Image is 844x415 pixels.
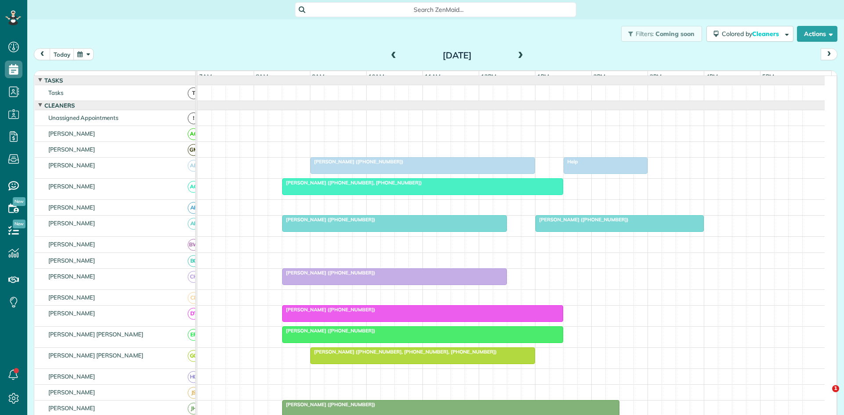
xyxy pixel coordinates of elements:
[188,112,200,124] span: !
[43,102,76,109] span: Cleaners
[282,270,376,276] span: [PERSON_NAME] ([PHONE_NUMBER])
[310,349,497,355] span: [PERSON_NAME] ([PHONE_NUMBER], [PHONE_NUMBER], [PHONE_NUMBER])
[13,197,25,206] span: New
[188,87,200,99] span: T
[760,73,776,80] span: 5pm
[188,160,200,172] span: AB
[47,89,65,96] span: Tasks
[47,352,145,359] span: [PERSON_NAME] [PERSON_NAME]
[706,26,793,42] button: Colored byCleaners
[50,48,74,60] button: today
[188,329,200,341] span: EP
[814,385,835,406] iframe: Intercom live chat
[188,144,200,156] span: GM
[47,220,97,227] span: [PERSON_NAME]
[47,204,97,211] span: [PERSON_NAME]
[47,257,97,264] span: [PERSON_NAME]
[34,48,51,60] button: prev
[47,241,97,248] span: [PERSON_NAME]
[479,73,498,80] span: 12pm
[188,181,200,193] span: AC
[188,371,200,383] span: HG
[821,48,837,60] button: next
[254,73,270,80] span: 8am
[188,202,200,214] span: AF
[535,217,629,223] span: [PERSON_NAME] ([PHONE_NUMBER])
[47,162,97,169] span: [PERSON_NAME]
[423,73,443,80] span: 11am
[47,373,97,380] span: [PERSON_NAME]
[188,239,200,251] span: BW
[282,401,376,408] span: [PERSON_NAME] ([PHONE_NUMBER])
[47,114,120,121] span: Unassigned Appointments
[592,73,607,80] span: 2pm
[704,73,720,80] span: 4pm
[563,159,578,165] span: Help
[282,217,376,223] span: [PERSON_NAME] ([PHONE_NUMBER])
[188,387,200,399] span: JS
[47,331,145,338] span: [PERSON_NAME] [PERSON_NAME]
[752,30,780,38] span: Cleaners
[197,73,214,80] span: 7am
[47,130,97,137] span: [PERSON_NAME]
[648,73,663,80] span: 3pm
[188,255,200,267] span: BC
[47,146,97,153] span: [PERSON_NAME]
[188,271,200,283] span: CH
[47,389,97,396] span: [PERSON_NAME]
[535,73,551,80] span: 1pm
[43,77,65,84] span: Tasks
[47,273,97,280] span: [PERSON_NAME]
[188,292,200,304] span: CL
[188,403,200,415] span: JH
[188,128,200,140] span: AC
[722,30,782,38] span: Colored by
[47,294,97,301] span: [PERSON_NAME]
[188,350,200,362] span: GG
[655,30,695,38] span: Coming soon
[636,30,654,38] span: Filters:
[47,404,97,411] span: [PERSON_NAME]
[188,308,200,320] span: DT
[282,307,376,313] span: [PERSON_NAME] ([PHONE_NUMBER])
[310,159,404,165] span: [PERSON_NAME] ([PHONE_NUMBER])
[188,218,200,230] span: AF
[402,51,512,60] h2: [DATE]
[367,73,386,80] span: 10am
[13,220,25,228] span: New
[282,180,422,186] span: [PERSON_NAME] ([PHONE_NUMBER], [PHONE_NUMBER])
[282,328,376,334] span: [PERSON_NAME] ([PHONE_NUMBER])
[310,73,327,80] span: 9am
[47,310,97,317] span: [PERSON_NAME]
[832,385,839,392] span: 1
[797,26,837,42] button: Actions
[47,183,97,190] span: [PERSON_NAME]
